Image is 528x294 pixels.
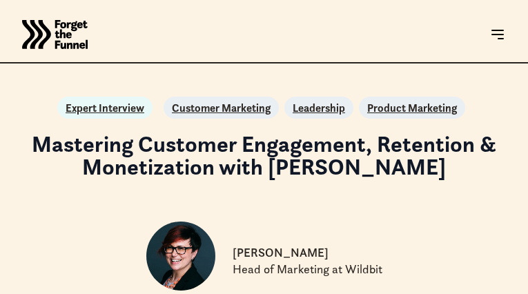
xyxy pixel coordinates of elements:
[66,99,144,116] a: Expert Interview
[233,245,329,262] p: [PERSON_NAME]
[10,133,518,178] h1: Mastering Customer Engagement, Retention & Monetization with [PERSON_NAME]
[293,99,345,116] a: Leadership
[172,99,271,116] a: Customer Marketing
[233,262,382,278] p: Head of Marketing at Wildbit
[22,7,88,62] a: home
[367,99,457,116] a: Product Marketing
